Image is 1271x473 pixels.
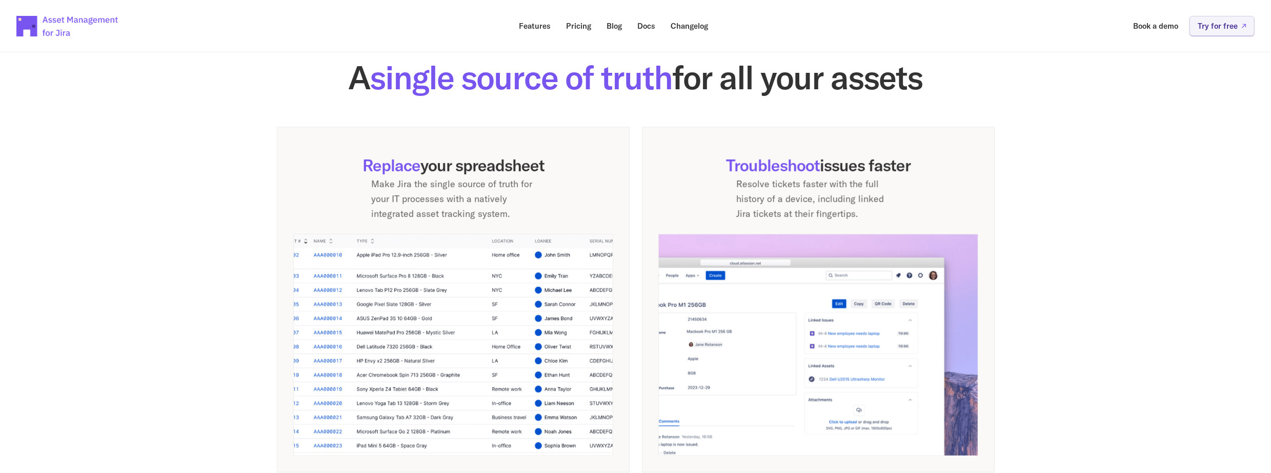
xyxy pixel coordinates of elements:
a: Try for free [1189,16,1255,36]
a: Pricing [559,16,599,36]
a: Book a demo [1126,16,1185,36]
p: Blog [607,22,622,30]
p: Resolve tickets faster with the full history of a device, including linked Jira tickets at their ... [736,177,900,221]
p: Book a demo [1133,22,1178,30]
span: Replace [362,155,420,175]
h3: Troubleshoot [658,155,978,175]
span: single source of truth [370,56,673,98]
p: Features [519,22,551,30]
a: Changelog [664,16,716,36]
p: Changelog [671,22,709,30]
a: Features [512,16,558,36]
p: Try for free [1198,22,1238,30]
p: Make Jira the single source of truth for your IT processes with a natively integrated asset track... [371,177,535,221]
p: Pricing [567,22,592,30]
img: App [658,234,978,456]
span: issues faster [820,155,911,175]
h2: A for all your assets [277,61,995,94]
p: Docs [638,22,656,30]
a: Blog [600,16,630,36]
h3: your spreadsheet [293,155,613,175]
a: Docs [631,16,663,36]
img: App [293,234,613,456]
